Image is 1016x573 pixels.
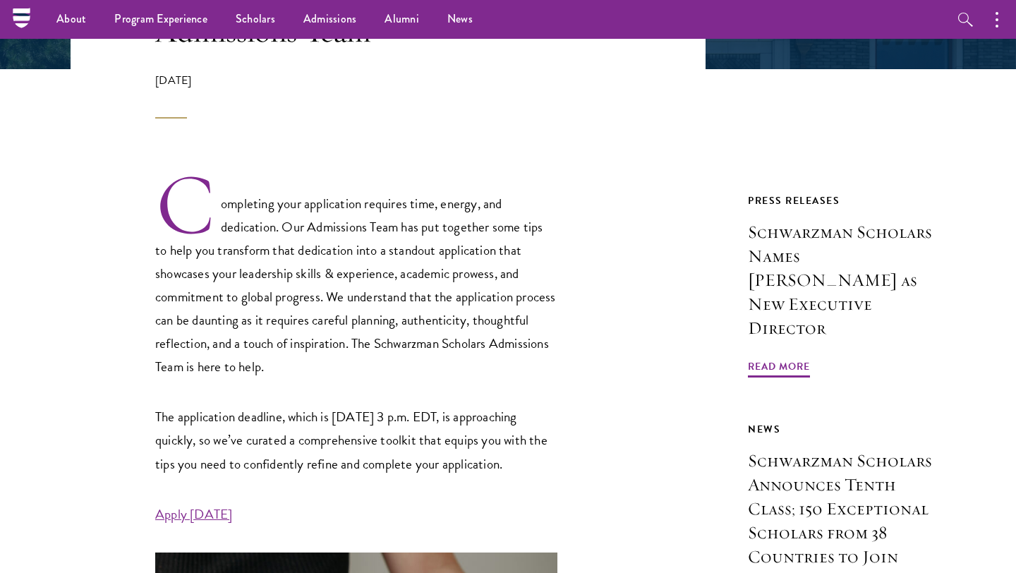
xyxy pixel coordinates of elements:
[155,171,557,378] p: Completing your application requires time, energy, and dedication. Our Admissions Team has put to...
[748,421,945,438] div: News
[155,72,557,119] div: [DATE]
[748,192,945,380] a: Press Releases Schwarzman Scholars Names [PERSON_NAME] as New Executive Director Read More
[748,220,945,340] h3: Schwarzman Scholars Names [PERSON_NAME] as New Executive Director
[155,405,557,475] p: The application deadline, which is [DATE] 3 p.m. EDT, is approaching quickly, so we’ve curated a ...
[748,358,810,380] span: Read More
[748,192,945,210] div: Press Releases
[155,504,232,524] a: Apply [DATE]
